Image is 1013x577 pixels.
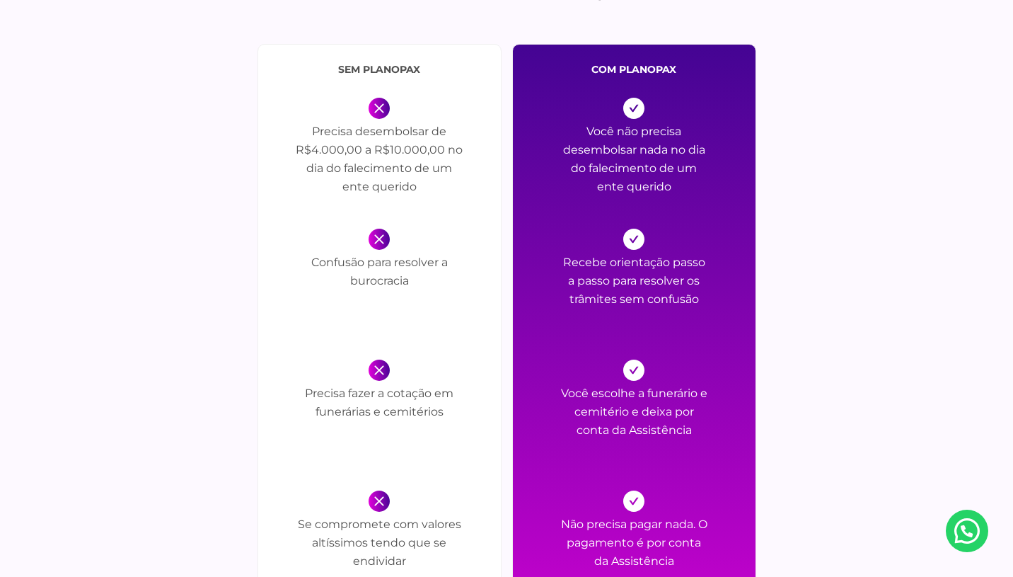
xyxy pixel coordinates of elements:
img: icon-x [369,229,390,250]
img: icon-v [623,360,644,381]
p: Precisa desembolsar de R$4.000,00 a R$10.000,00 no dia do falecimento de um ente querido [294,122,464,200]
img: icon-v [623,98,644,119]
img: icon-v [623,491,644,512]
a: Nosso Whatsapp [946,510,988,552]
p: Confusão para resolver a burocracia [294,253,464,331]
img: icon-x [369,98,390,119]
span: com PlanoPax [591,62,676,76]
p: Recebe orientação passo a passo para resolver os trâmites sem confusão [560,253,708,331]
img: icon-x [369,360,390,381]
span: sem PlanoPax [338,62,420,76]
p: Precisa fazer a cotação em funerárias e cemitérios [294,384,464,462]
img: icon-v [623,229,644,250]
p: Você escolhe a funerário e cemitério e deixa por conta da Assistência [560,384,708,462]
img: icon-x [369,491,390,512]
p: Você não precisa desembolsar nada no dia do falecimento de um ente querido [560,122,708,200]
